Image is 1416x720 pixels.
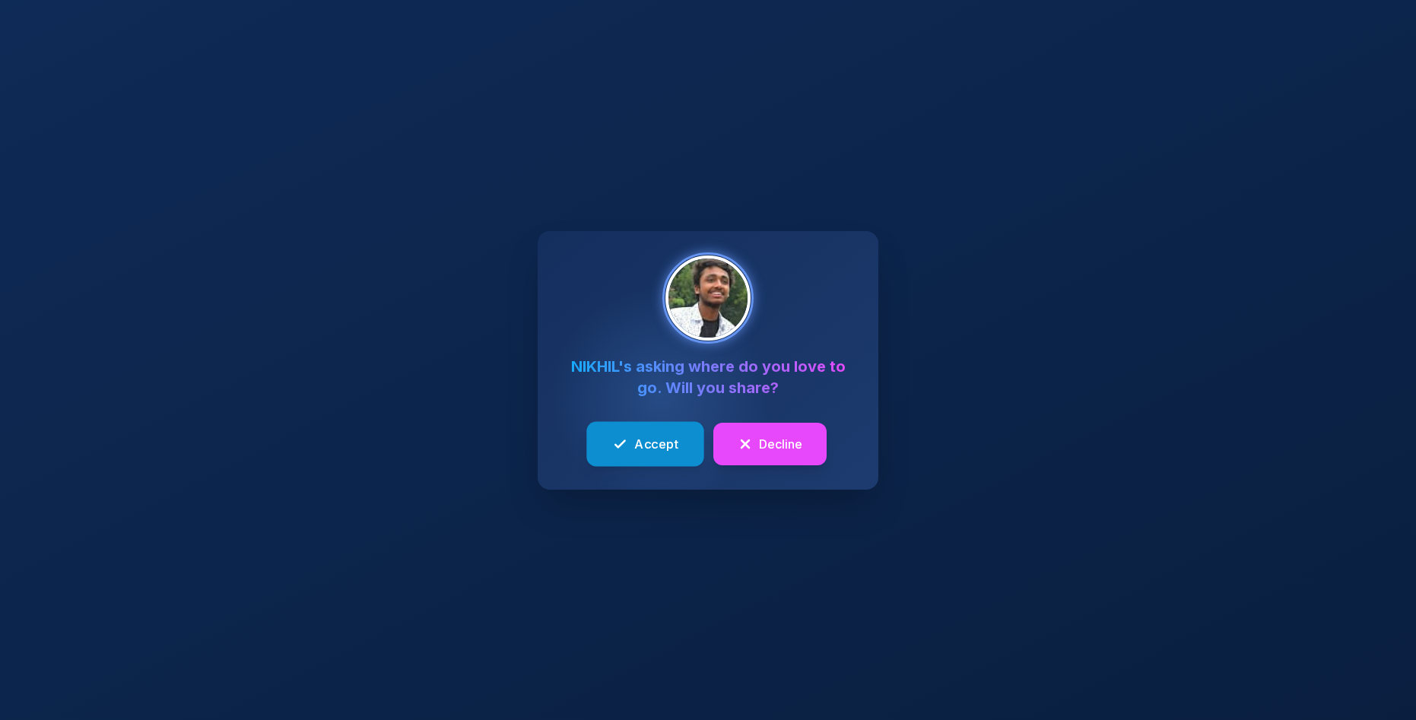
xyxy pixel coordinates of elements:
[665,255,751,341] img: NIKHIL AGARWAL
[562,356,854,398] span: NIKHIL 's asking where do you love to go. Will you share?
[759,435,802,453] span: Decline
[634,434,678,453] span: Accept
[586,421,703,466] button: Accept
[713,423,827,465] button: Decline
